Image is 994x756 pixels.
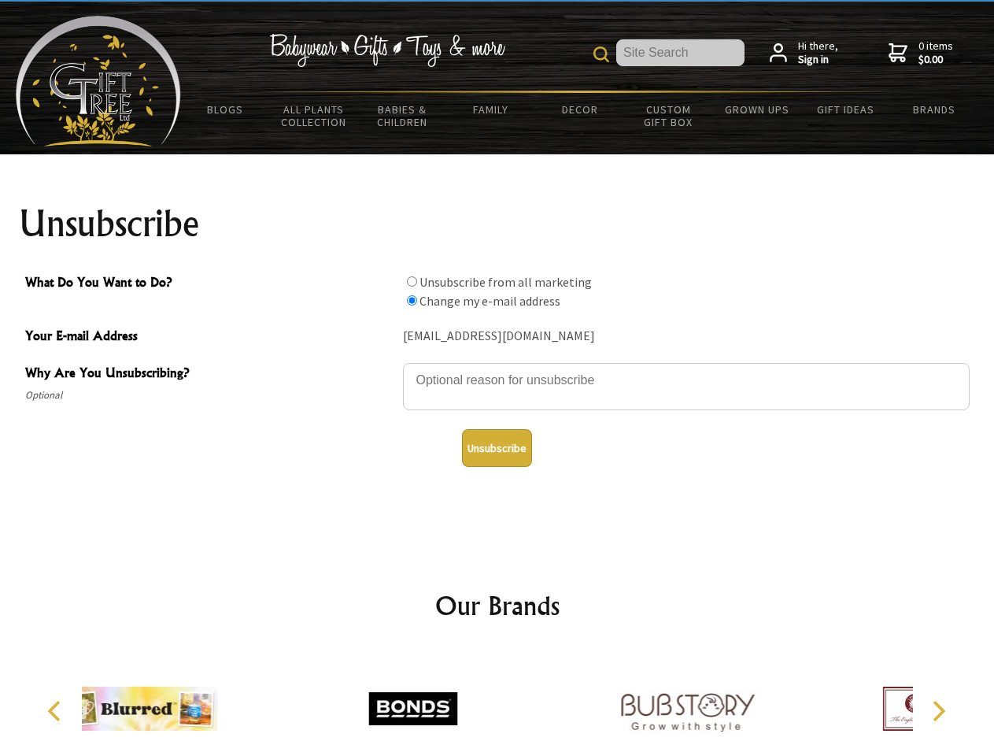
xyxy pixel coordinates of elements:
h2: Our Brands [31,587,963,624]
a: Gift Ideas [801,93,890,126]
span: Your E-mail Address [25,326,395,349]
input: What Do You Want to Do? [407,276,417,287]
span: Hi there, [798,39,838,67]
label: Change my e-mail address [419,293,560,309]
button: Next [921,694,955,728]
input: What Do You Want to Do? [407,295,417,306]
a: 0 items$0.00 [889,39,953,67]
a: Grown Ups [712,93,801,126]
button: Unsubscribe [462,429,532,467]
textarea: Why Are You Unsubscribing? [403,363,970,410]
a: Custom Gift Box [624,93,713,139]
span: What Do You Want to Do? [25,272,395,295]
span: Why Are You Unsubscribing? [25,363,395,386]
a: Decor [535,93,624,126]
button: Previous [39,694,74,728]
a: BLOGS [181,93,270,126]
input: Site Search [616,39,745,66]
strong: $0.00 [918,53,953,67]
a: Family [447,93,536,126]
img: Babywear - Gifts - Toys & more [269,34,505,67]
a: Brands [890,93,979,126]
img: Babyware - Gifts - Toys and more... [16,16,181,146]
label: Unsubscribe from all marketing [419,274,592,290]
a: Babies & Children [358,93,447,139]
h1: Unsubscribe [19,205,976,243]
div: [EMAIL_ADDRESS][DOMAIN_NAME] [403,324,970,349]
a: Hi there,Sign in [770,39,838,67]
a: All Plants Collection [270,93,359,139]
span: 0 items [918,39,953,67]
strong: Sign in [798,53,838,67]
span: Optional [25,386,395,405]
img: product search [593,46,609,62]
